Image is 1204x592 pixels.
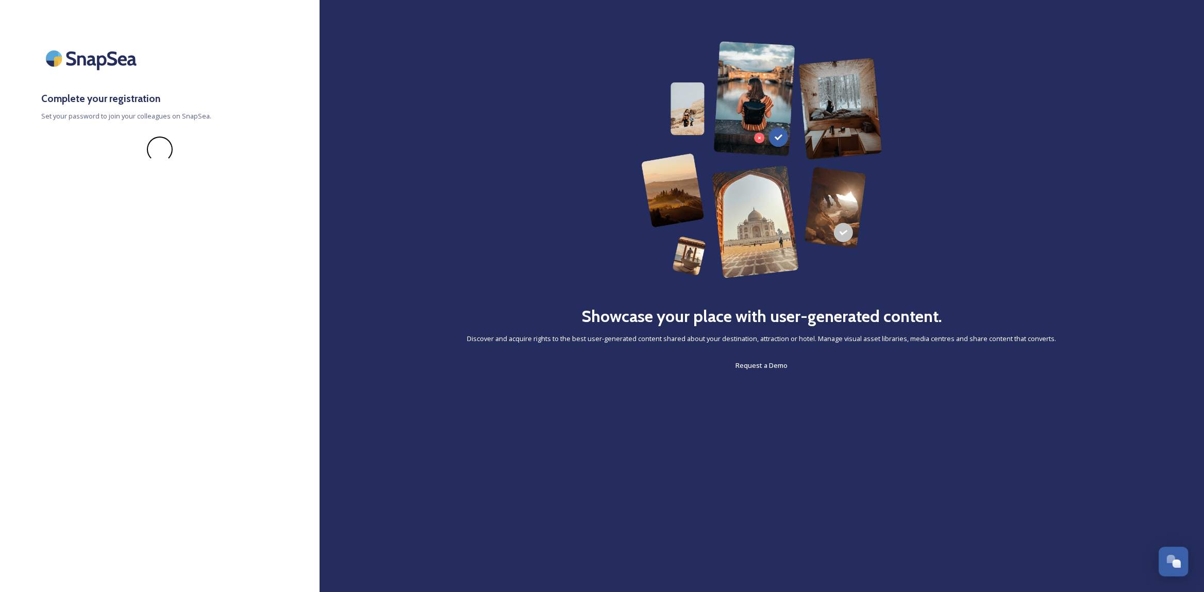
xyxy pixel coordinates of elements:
[736,361,788,370] span: Request a Demo
[736,359,788,371] a: Request a Demo
[1159,547,1189,577] button: Open Chat
[467,334,1057,344] span: Discover and acquire rights to the best user-generated content shared about your destination, att...
[41,111,278,121] span: Set your password to join your colleagues on SnapSea.
[41,41,144,76] img: SnapSea Logo
[41,91,278,106] h3: Complete your registration
[641,41,883,278] img: 63b42ca75bacad526042e722_Group%20154-p-800.png
[581,304,942,329] h2: Showcase your place with user-generated content.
